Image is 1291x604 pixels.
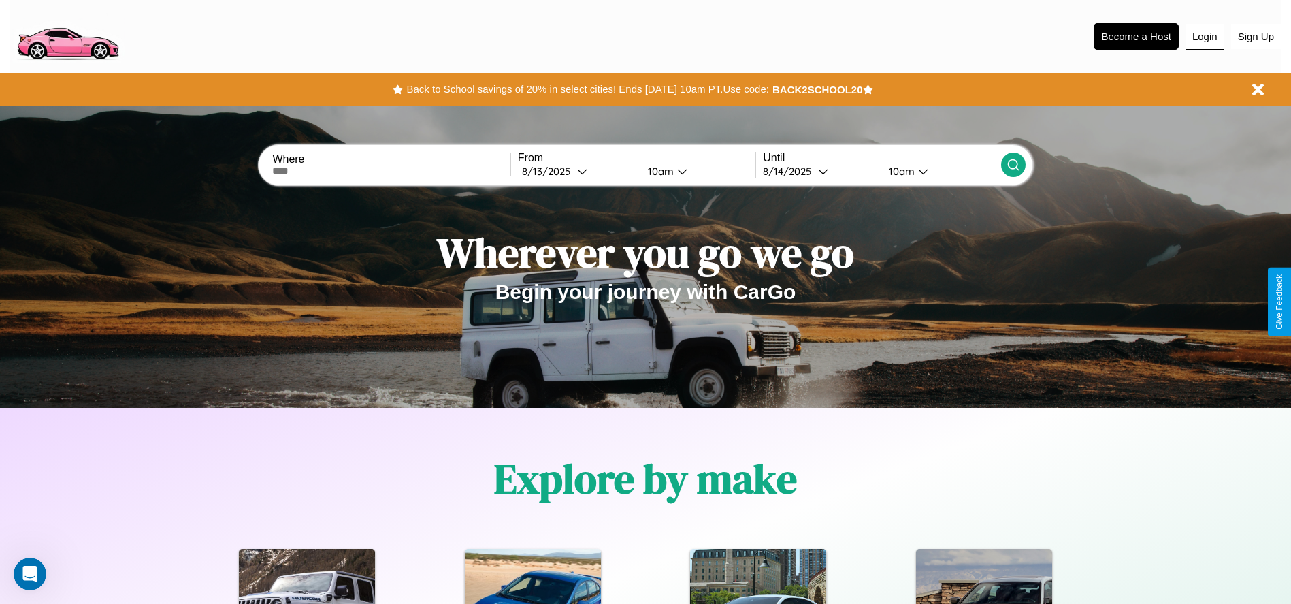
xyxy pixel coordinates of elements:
label: Where [272,153,510,165]
div: Give Feedback [1275,274,1284,330]
h1: Explore by make [494,451,797,507]
div: 10am [641,165,677,178]
button: 10am [878,164,1001,178]
label: Until [763,152,1000,164]
button: Become a Host [1094,23,1179,50]
img: logo [10,7,125,63]
b: BACK2SCHOOL20 [772,84,863,95]
label: From [518,152,755,164]
button: Back to School savings of 20% in select cities! Ends [DATE] 10am PT.Use code: [403,80,772,99]
div: 8 / 14 / 2025 [763,165,818,178]
button: 10am [637,164,756,178]
div: 10am [882,165,918,178]
button: Login [1186,24,1224,50]
div: 8 / 13 / 2025 [522,165,577,178]
button: 8/13/2025 [518,164,637,178]
button: Sign Up [1231,24,1281,49]
iframe: Intercom live chat [14,558,46,590]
